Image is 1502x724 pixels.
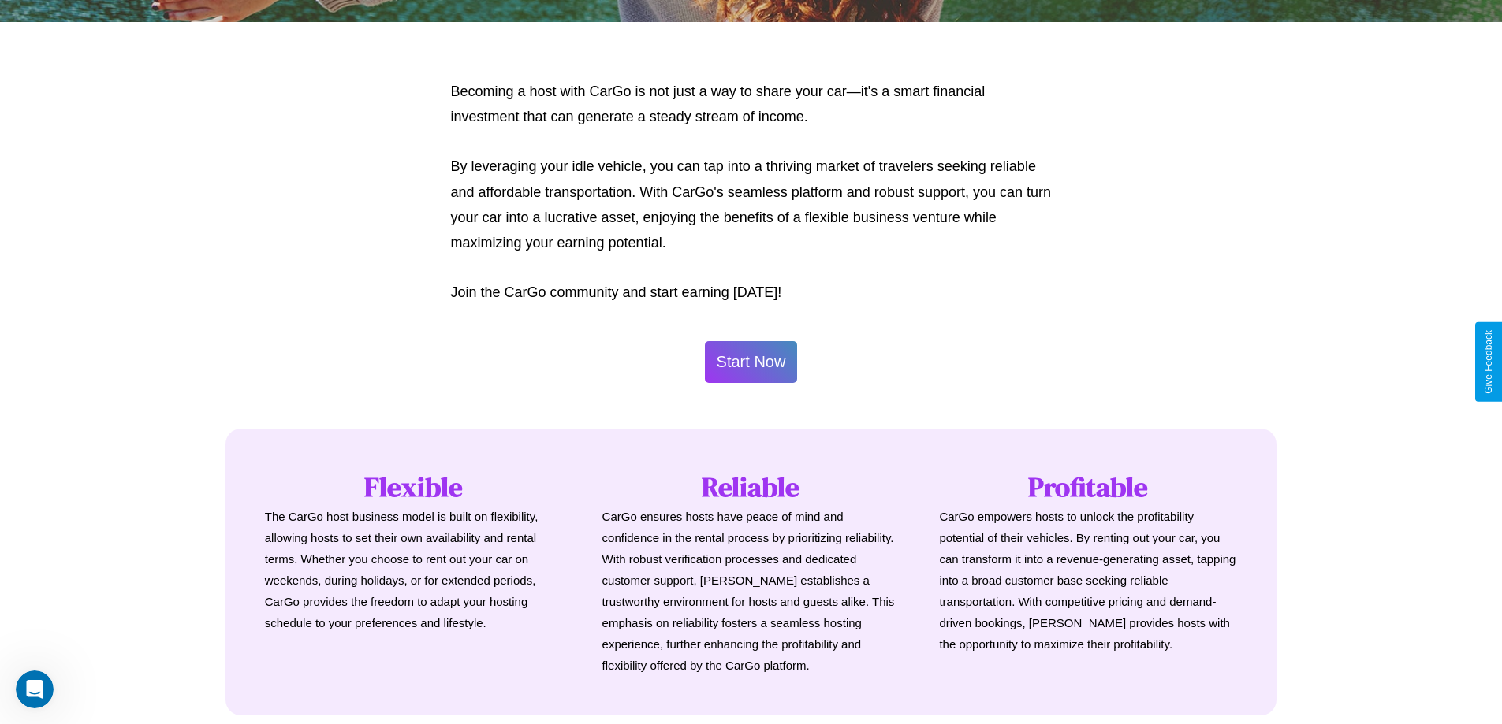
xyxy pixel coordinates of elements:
p: The CarGo host business model is built on flexibility, allowing hosts to set their own availabili... [265,506,563,633]
p: By leveraging your idle vehicle, you can tap into a thriving market of travelers seeking reliable... [451,154,1052,256]
p: CarGo ensures hosts have peace of mind and confidence in the rental process by prioritizing relia... [602,506,900,676]
h1: Flexible [265,468,563,506]
h1: Reliable [602,468,900,506]
p: CarGo empowers hosts to unlock the profitability potential of their vehicles. By renting out your... [939,506,1237,655]
button: Start Now [705,341,798,383]
div: Give Feedback [1483,330,1494,394]
p: Becoming a host with CarGo is not just a way to share your car—it's a smart financial investment ... [451,79,1052,130]
iframe: Intercom live chat [16,670,54,708]
h1: Profitable [939,468,1237,506]
p: Join the CarGo community and start earning [DATE]! [451,280,1052,305]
